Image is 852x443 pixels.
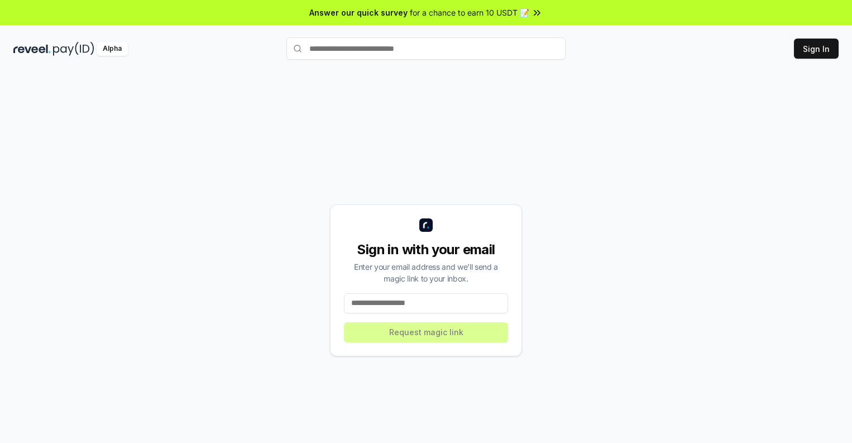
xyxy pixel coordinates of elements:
[410,7,529,18] span: for a chance to earn 10 USDT 📝
[794,39,839,59] button: Sign In
[309,7,408,18] span: Answer our quick survey
[344,261,508,284] div: Enter your email address and we’ll send a magic link to your inbox.
[419,218,433,232] img: logo_small
[344,241,508,259] div: Sign in with your email
[53,42,94,56] img: pay_id
[13,42,51,56] img: reveel_dark
[97,42,128,56] div: Alpha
